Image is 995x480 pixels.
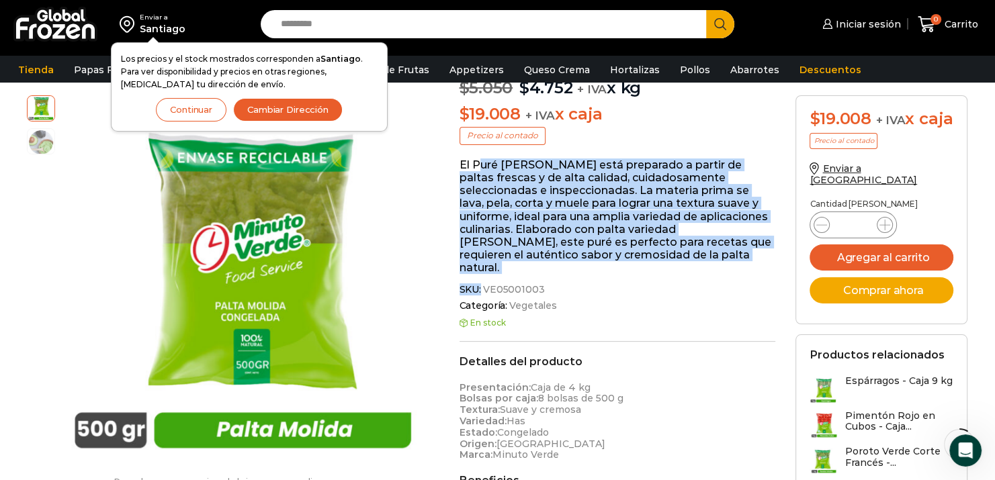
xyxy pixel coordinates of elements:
strong: Marca: [460,448,492,461]
strong: Textura: [460,403,500,416]
a: Papas Fritas [67,57,142,83]
p: x caja [460,105,776,124]
a: Queso Crema [517,57,597,83]
p: Precio al contado [810,133,877,149]
img: palta-molida [62,95,431,464]
span: SKU: [460,284,776,295]
strong: Variedad: [460,415,507,427]
a: Tienda [11,57,60,83]
span: $ [810,109,820,128]
strong: Bolsas por caja: [460,392,538,404]
bdi: 5.050 [460,78,513,97]
p: Cantidad [PERSON_NAME] [810,199,953,209]
button: Continuar [156,98,226,122]
div: x caja [810,109,953,129]
div: 1 / 2 [62,95,431,464]
input: Product quantity [840,215,866,234]
bdi: 19.008 [810,109,871,128]
a: Espárragos - Caja 9 kg [810,375,952,403]
img: address-field-icon.svg [120,13,140,36]
span: $ [460,78,470,97]
span: VE05001003 [481,284,545,295]
a: Poroto Verde Corte Francés -... [810,446,953,475]
span: Iniciar sesión [832,17,901,31]
p: Caja de 4 kg 8 bolsas de 500 g Suave y cremosa Has Congelado [GEOGRAPHIC_DATA] Minuto Verde [460,382,776,461]
a: Iniciar sesión [819,11,901,38]
a: 0 Carrito [914,9,982,40]
a: Pimentón Rojo en Cubos - Caja... [810,410,953,439]
span: + IVA [577,83,607,96]
div: Santiago [140,22,185,36]
h2: Productos relacionados [810,348,944,361]
span: $ [519,78,529,97]
strong: Presentación: [460,381,531,393]
p: En stock [460,318,776,328]
span: palta-molida [28,129,54,156]
bdi: 4.752 [519,78,573,97]
iframe: Intercom live chat [949,434,982,467]
button: Cambiar Dirección [233,98,343,122]
span: Categoría: [460,300,776,311]
button: Search button [706,10,734,38]
a: Pollos [673,57,717,83]
strong: Origen: [460,438,496,450]
p: Los precios y el stock mostrados corresponden a . Para ver disponibilidad y precios en otras regi... [121,52,378,91]
h2: Detalles del producto [460,355,776,368]
a: Descuentos [793,57,868,83]
a: Vegetales [507,300,557,311]
a: Abarrotes [724,57,786,83]
a: Hortalizas [603,57,666,83]
strong: Santiago [320,54,361,64]
span: 0 [931,14,941,25]
div: Enviar a [140,13,185,22]
p: Precio al contado [460,127,546,144]
a: Enviar a [GEOGRAPHIC_DATA] [810,162,917,186]
span: + IVA [875,113,905,127]
h3: Poroto Verde Corte Francés -... [845,446,953,469]
button: Agregar al carrito [810,244,953,271]
span: Carrito [941,17,978,31]
span: $ [460,104,470,124]
a: Pulpa de Frutas [345,57,436,83]
a: Appetizers [443,57,511,83]
span: palta-molida [28,94,54,121]
button: Comprar ahora [810,277,953,303]
p: El Puré [PERSON_NAME] está preparado a partir de paltas frescas y de alta calidad, cuidadosamente... [460,158,776,275]
h3: Espárragos - Caja 9 kg [845,375,952,387]
span: + IVA [525,109,555,122]
strong: Estado: [460,426,497,438]
h3: Pimentón Rojo en Cubos - Caja... [845,410,953,433]
bdi: 19.008 [460,104,521,124]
